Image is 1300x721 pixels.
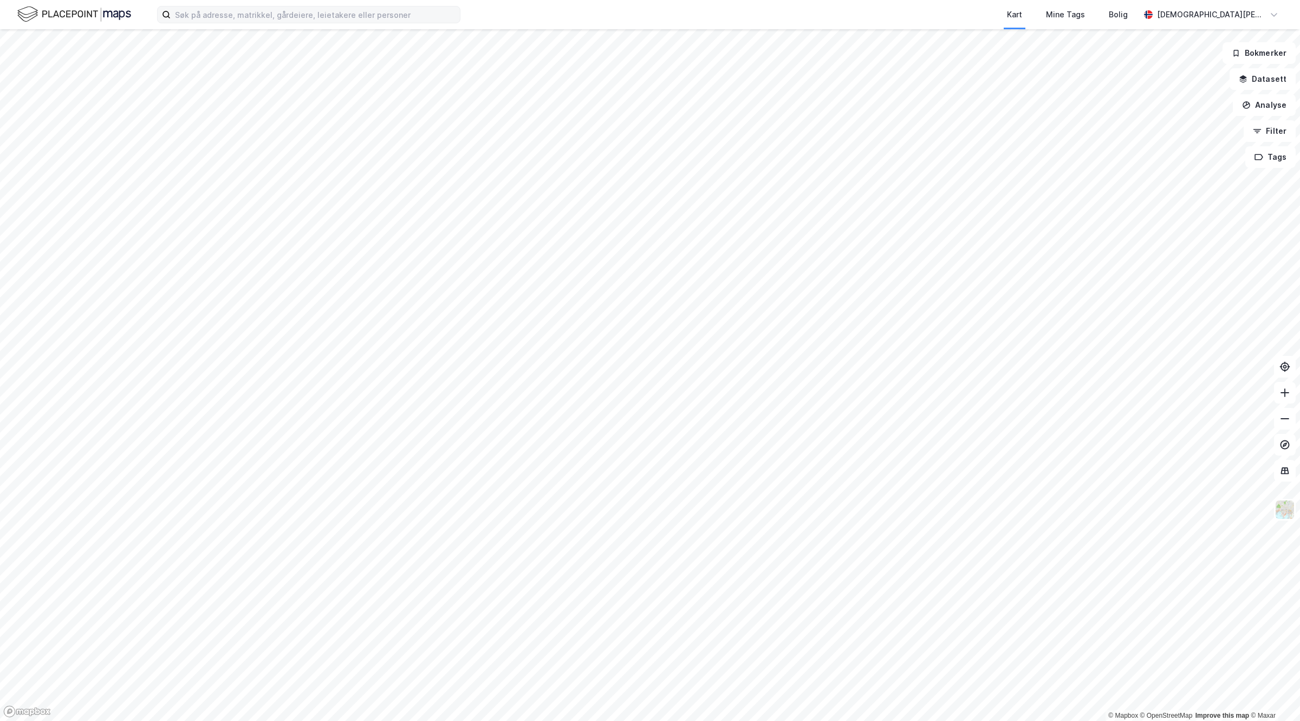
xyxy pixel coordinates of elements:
button: Bokmerker [1223,42,1296,64]
button: Analyse [1233,94,1296,116]
a: OpenStreetMap [1140,712,1193,719]
img: logo.f888ab2527a4732fd821a326f86c7f29.svg [17,5,131,24]
a: Mapbox [1108,712,1138,719]
iframe: Chat Widget [1246,669,1300,721]
button: Filter [1244,120,1296,142]
div: Bolig [1109,8,1128,21]
button: Tags [1245,146,1296,168]
div: Kart [1007,8,1022,21]
a: Mapbox homepage [3,705,51,718]
div: [DEMOGRAPHIC_DATA][PERSON_NAME] [1157,8,1265,21]
a: Improve this map [1195,712,1249,719]
input: Søk på adresse, matrikkel, gårdeiere, leietakere eller personer [171,7,460,23]
div: Mine Tags [1046,8,1085,21]
button: Datasett [1230,68,1296,90]
img: Z [1275,499,1295,520]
